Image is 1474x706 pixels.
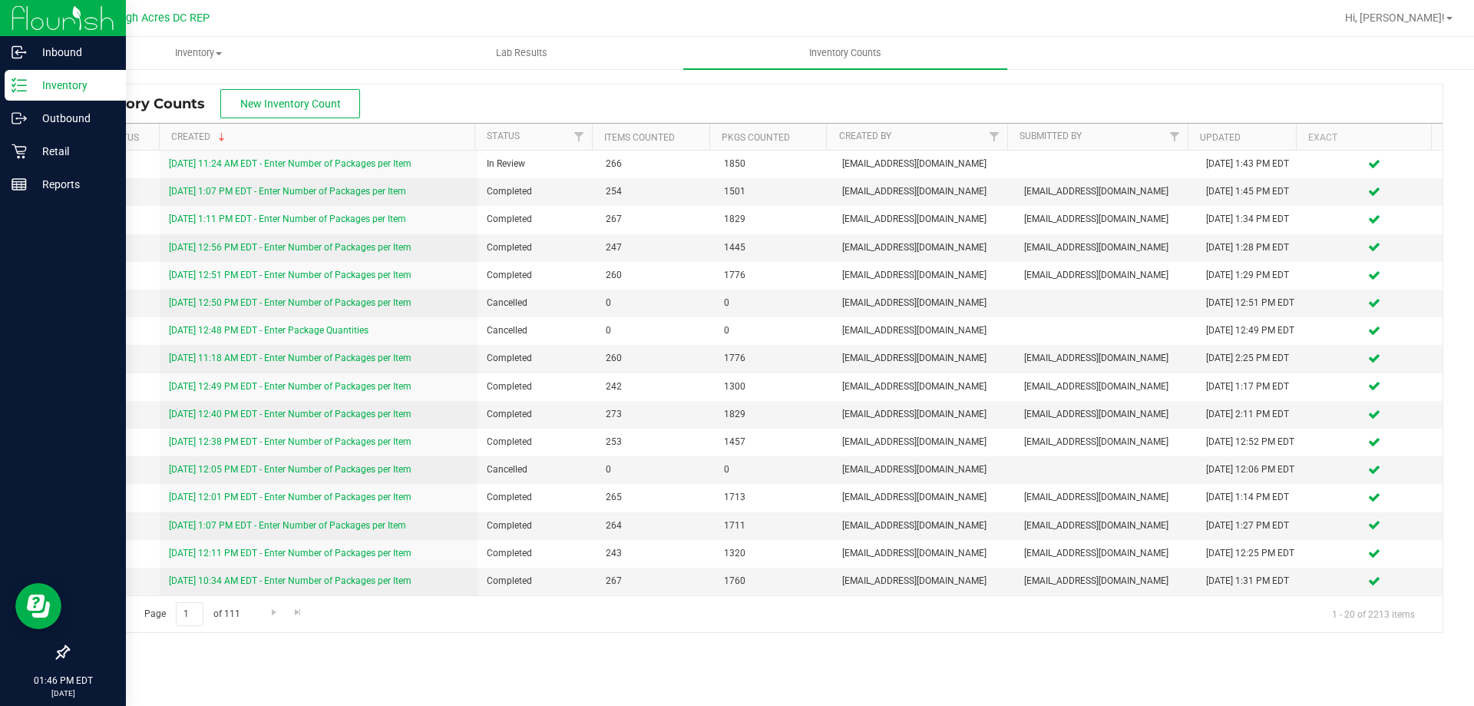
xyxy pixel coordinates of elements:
[37,37,360,69] a: Inventory
[27,109,119,128] p: Outbound
[842,519,1006,533] span: [EMAIL_ADDRESS][DOMAIN_NAME]
[842,184,1006,199] span: [EMAIL_ADDRESS][DOMAIN_NAME]
[1024,380,1188,394] span: [EMAIL_ADDRESS][DOMAIN_NAME]
[487,184,587,199] span: Completed
[176,602,203,626] input: 1
[788,46,902,60] span: Inventory Counts
[606,546,706,561] span: 243
[169,492,411,502] a: [DATE] 12:01 PM EDT - Enter Number of Packages per Item
[606,519,706,533] span: 264
[169,575,411,586] a: [DATE] 10:34 AM EDT - Enter Number of Packages per Item
[1024,546,1188,561] span: [EMAIL_ADDRESS][DOMAIN_NAME]
[287,602,309,623] a: Go to the last page
[604,132,675,143] a: Items Counted
[606,296,706,310] span: 0
[1162,124,1187,150] a: Filter
[131,602,253,626] span: Page of 111
[724,380,824,394] span: 1300
[104,12,210,25] span: Lehigh Acres DC REP
[12,78,27,93] inline-svg: Inventory
[487,407,587,422] span: Completed
[12,111,27,126] inline-svg: Outbound
[169,297,411,308] a: [DATE] 12:50 PM EDT - Enter Number of Packages per Item
[487,519,587,533] span: Completed
[724,212,824,227] span: 1829
[606,184,706,199] span: 254
[606,240,706,255] span: 247
[724,268,824,283] span: 1776
[169,325,368,336] a: [DATE] 12:48 PM EDT - Enter Package Quantities
[1024,519,1188,533] span: [EMAIL_ADDRESS][DOMAIN_NAME]
[487,380,587,394] span: Completed
[475,46,568,60] span: Lab Results
[487,268,587,283] span: Completed
[724,157,824,171] span: 1850
[27,76,119,94] p: Inventory
[1206,546,1297,561] div: [DATE] 12:25 PM EDT
[1024,351,1188,366] span: [EMAIL_ADDRESS][DOMAIN_NAME]
[606,323,706,338] span: 0
[169,214,406,224] a: [DATE] 1:11 PM EDT - Enter Number of Packages per Item
[1206,462,1297,477] div: [DATE] 12:06 PM EDT
[606,407,706,422] span: 273
[724,323,824,338] span: 0
[1206,490,1297,505] div: [DATE] 1:14 PM EDT
[80,95,220,112] span: Inventory Counts
[1206,574,1297,588] div: [DATE] 1:31 PM EDT
[724,240,824,255] span: 1445
[842,323,1006,338] span: [EMAIL_ADDRESS][DOMAIN_NAME]
[12,177,27,192] inline-svg: Reports
[567,124,592,150] a: Filter
[724,407,824,422] span: 1829
[724,184,824,199] span: 1501
[606,268,706,283] span: 260
[38,46,359,60] span: Inventory
[169,242,411,253] a: [DATE] 12:56 PM EDT - Enter Number of Packages per Item
[1296,124,1431,151] th: Exact
[360,37,683,69] a: Lab Results
[724,490,824,505] span: 1713
[1024,407,1188,422] span: [EMAIL_ADDRESS][DOMAIN_NAME]
[12,45,27,60] inline-svg: Inbound
[606,462,706,477] span: 0
[1206,212,1297,227] div: [DATE] 1:34 PM EDT
[220,89,360,118] button: New Inventory Count
[171,131,228,142] a: Created
[842,546,1006,561] span: [EMAIL_ADDRESS][DOMAIN_NAME]
[842,296,1006,310] span: [EMAIL_ADDRESS][DOMAIN_NAME]
[487,351,587,366] span: Completed
[606,351,706,366] span: 260
[1320,602,1427,625] span: 1 - 20 of 2213 items
[240,98,341,110] span: New Inventory Count
[842,351,1006,366] span: [EMAIL_ADDRESS][DOMAIN_NAME]
[263,602,285,623] a: Go to the next page
[724,462,824,477] span: 0
[842,490,1006,505] span: [EMAIL_ADDRESS][DOMAIN_NAME]
[1206,323,1297,338] div: [DATE] 12:49 PM EDT
[487,323,587,338] span: Cancelled
[842,462,1006,477] span: [EMAIL_ADDRESS][DOMAIN_NAME]
[842,435,1006,449] span: [EMAIL_ADDRESS][DOMAIN_NAME]
[7,688,119,699] p: [DATE]
[487,574,587,588] span: Completed
[487,462,587,477] span: Cancelled
[606,574,706,588] span: 267
[842,240,1006,255] span: [EMAIL_ADDRESS][DOMAIN_NAME]
[12,144,27,159] inline-svg: Retail
[606,490,706,505] span: 265
[1206,184,1297,199] div: [DATE] 1:45 PM EDT
[1024,184,1188,199] span: [EMAIL_ADDRESS][DOMAIN_NAME]
[1206,407,1297,422] div: [DATE] 2:11 PM EDT
[1206,268,1297,283] div: [DATE] 1:29 PM EDT
[1206,435,1297,449] div: [DATE] 12:52 PM EDT
[1206,519,1297,533] div: [DATE] 1:27 PM EDT
[683,37,1006,69] a: Inventory Counts
[27,43,119,61] p: Inbound
[169,436,411,447] a: [DATE] 12:38 PM EDT - Enter Number of Packages per Item
[981,124,1006,150] a: Filter
[724,519,824,533] span: 1711
[1206,296,1297,310] div: [DATE] 12:51 PM EDT
[842,574,1006,588] span: [EMAIL_ADDRESS][DOMAIN_NAME]
[606,435,706,449] span: 253
[169,381,411,392] a: [DATE] 12:49 PM EDT - Enter Number of Packages per Item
